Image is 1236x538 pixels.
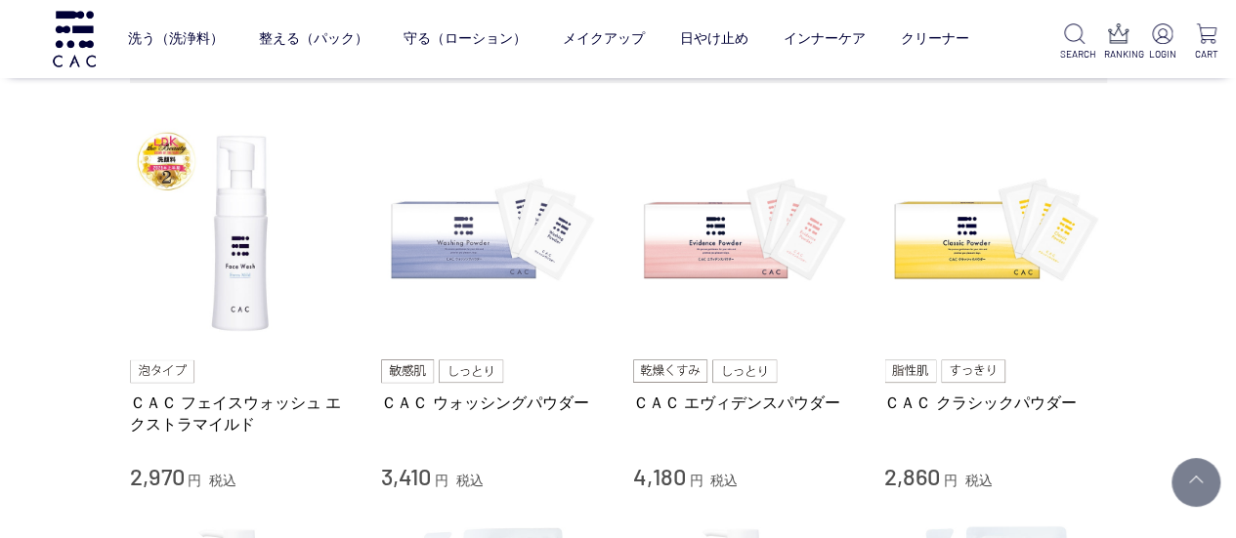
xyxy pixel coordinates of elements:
a: ＣＡＣ フェイスウォッシュ エクストラマイルド [130,393,353,435]
a: SEARCH [1060,23,1088,62]
span: 税込 [456,473,484,488]
a: インナーケア [783,15,865,63]
img: 脂性肌 [884,359,936,383]
span: 税込 [965,473,993,488]
div: ドメイン概要 [88,117,163,130]
img: 乾燥くすみ [633,359,708,383]
a: RANKING [1104,23,1132,62]
span: 円 [944,473,958,488]
img: ＣＡＣ エヴィデンスパウダー [633,122,856,345]
a: 洗う（洗浄料） [128,15,224,63]
div: キーワード流入 [227,117,315,130]
span: 2,860 [884,462,940,490]
p: RANKING [1104,47,1132,62]
a: CART [1192,23,1220,62]
img: すっきり [941,359,1005,383]
img: ＣＡＣ ウォッシングパウダー [381,122,604,345]
div: v 4.0.25 [55,31,96,47]
img: 泡タイプ [130,359,194,383]
a: 守る（ローション） [404,15,527,63]
a: メイクアップ [562,15,644,63]
img: website_grey.svg [31,51,47,68]
a: ＣＡＣ エヴィデンスパウダー [633,393,856,413]
span: 税込 [710,473,738,488]
span: 2,970 [130,462,185,490]
span: 円 [188,473,201,488]
img: しっとり [439,359,503,383]
span: 円 [435,473,448,488]
img: ＣＡＣ フェイスウォッシュ エクストラマイルド [130,122,353,345]
span: 3,410 [381,462,431,490]
span: 円 [689,473,703,488]
img: logo [50,11,99,66]
a: ＣＡＣ クラシックパウダー [884,393,1107,413]
span: 4,180 [633,462,686,490]
p: CART [1192,47,1220,62]
img: tab_domain_overview_orange.svg [66,115,82,131]
p: SEARCH [1060,47,1088,62]
img: tab_keywords_by_traffic_grey.svg [205,115,221,131]
img: 敏感肌 [381,359,434,383]
span: 税込 [209,473,236,488]
a: クリーナー [900,15,968,63]
img: ＣＡＣ クラシックパウダー [884,122,1107,345]
img: logo_orange.svg [31,31,47,47]
a: LOGIN [1148,23,1176,62]
div: ドメイン: [DOMAIN_NAME][PERSON_NAME] [51,51,334,68]
a: ＣＡＣ ウォッシングパウダー [381,393,604,413]
a: 日やけ止め [679,15,747,63]
img: しっとり [712,359,777,383]
p: LOGIN [1148,47,1176,62]
a: 整える（パック） [259,15,368,63]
